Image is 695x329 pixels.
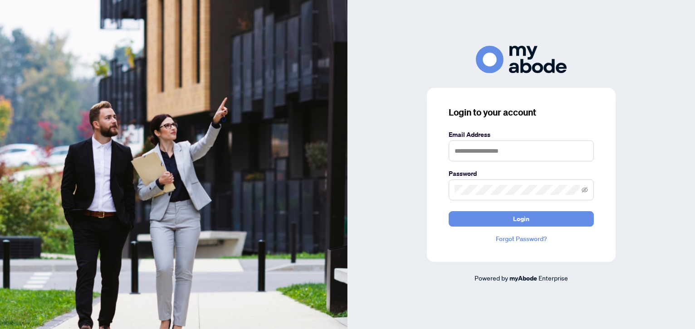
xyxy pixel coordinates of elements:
button: Login [449,211,594,227]
a: Forgot Password? [449,234,594,244]
img: ma-logo [476,46,567,73]
span: eye-invisible [582,187,588,193]
span: Login [513,212,529,226]
a: myAbode [509,273,537,283]
h3: Login to your account [449,106,594,119]
span: Enterprise [538,274,568,282]
span: Powered by [475,274,508,282]
label: Email Address [449,130,594,140]
label: Password [449,169,594,179]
